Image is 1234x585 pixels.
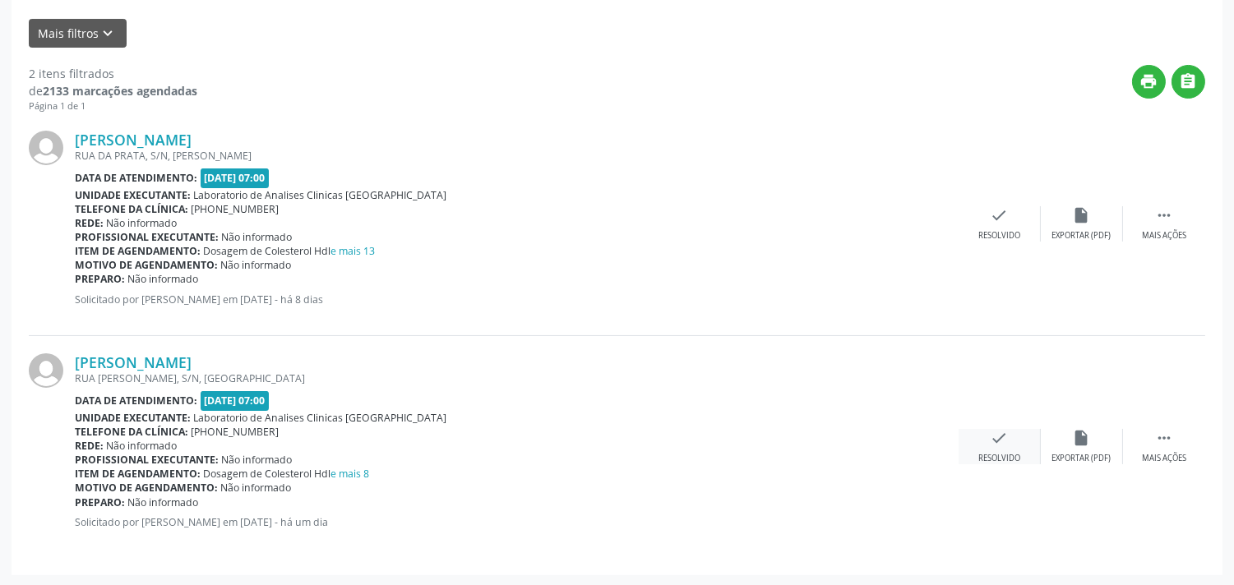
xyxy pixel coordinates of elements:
b: Rede: [75,216,104,230]
span: [DATE] 07:00 [201,168,270,187]
b: Unidade executante: [75,188,191,202]
span: Não informado [222,453,293,467]
i: keyboard_arrow_down [99,25,118,43]
b: Profissional executante: [75,230,219,244]
b: Rede: [75,439,104,453]
b: Motivo de agendamento: [75,258,218,272]
div: Exportar (PDF) [1052,230,1112,242]
span: Não informado [221,481,292,495]
span: Laboratorio de Analises Clinicas [GEOGRAPHIC_DATA] [194,188,447,202]
p: Solicitado por [PERSON_NAME] em [DATE] - há um dia [75,515,959,529]
div: RUA DA PRATA, S/N, [PERSON_NAME] [75,149,959,163]
div: RUA [PERSON_NAME], S/N, [GEOGRAPHIC_DATA] [75,371,959,385]
i: insert_drive_file [1073,429,1091,447]
i:  [1180,72,1198,90]
div: de [29,82,197,99]
div: Página 1 de 1 [29,99,197,113]
i:  [1155,429,1173,447]
b: Telefone da clínica: [75,425,188,439]
i: insert_drive_file [1073,206,1091,224]
b: Unidade executante: [75,411,191,425]
a: [PERSON_NAME] [75,353,192,371]
span: Não informado [128,495,199,509]
span: Não informado [107,439,178,453]
span: [PHONE_NUMBER] [192,202,280,216]
b: Telefone da clínica: [75,202,188,216]
i:  [1155,206,1173,224]
div: Resolvido [978,230,1020,242]
div: 2 itens filtrados [29,65,197,82]
i: check [991,429,1009,447]
b: Profissional executante: [75,453,219,467]
div: Exportar (PDF) [1052,453,1112,464]
b: Data de atendimento: [75,394,197,408]
span: [PHONE_NUMBER] [192,425,280,439]
span: Dosagem de Colesterol Hdl [204,244,376,258]
b: Preparo: [75,272,125,286]
span: Dosagem de Colesterol Hdl [204,467,370,481]
span: Não informado [222,230,293,244]
i: print [1140,72,1158,90]
span: [DATE] 07:00 [201,391,270,410]
a: [PERSON_NAME] [75,131,192,149]
strong: 2133 marcações agendadas [43,83,197,99]
button: Mais filtroskeyboard_arrow_down [29,19,127,48]
span: Laboratorio de Analises Clinicas [GEOGRAPHIC_DATA] [194,411,447,425]
i: check [991,206,1009,224]
a: e mais 13 [331,244,376,258]
span: Não informado [107,216,178,230]
button: print [1132,65,1166,99]
b: Preparo: [75,495,125,509]
button:  [1172,65,1205,99]
span: Não informado [128,272,199,286]
div: Resolvido [978,453,1020,464]
div: Mais ações [1142,230,1186,242]
b: Data de atendimento: [75,171,197,185]
p: Solicitado por [PERSON_NAME] em [DATE] - há 8 dias [75,292,959,306]
div: Mais ações [1142,453,1186,464]
a: e mais 8 [331,467,370,481]
b: Item de agendamento: [75,244,201,258]
img: img [29,353,63,388]
b: Motivo de agendamento: [75,481,218,495]
img: img [29,131,63,165]
span: Não informado [221,258,292,272]
b: Item de agendamento: [75,467,201,481]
